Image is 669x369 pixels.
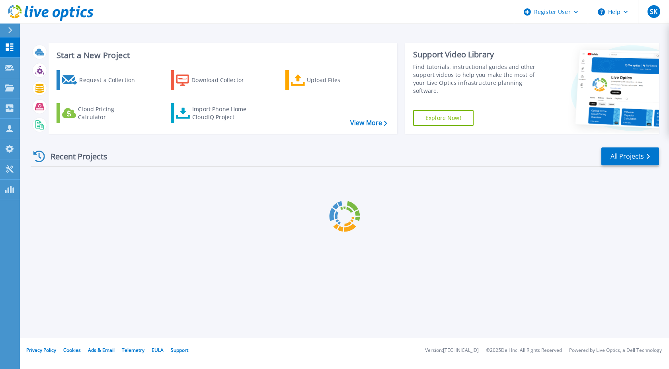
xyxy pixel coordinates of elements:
a: View More [350,119,387,127]
a: EULA [152,347,164,353]
div: Download Collector [191,72,255,88]
div: Upload Files [307,72,371,88]
li: Powered by Live Optics, a Dell Technology [569,348,662,353]
li: Version: [TECHNICAL_ID] [425,348,479,353]
a: Upload Files [285,70,374,90]
a: Ads & Email [88,347,115,353]
div: Import Phone Home CloudIQ Project [192,105,254,121]
a: Privacy Policy [26,347,56,353]
div: Find tutorials, instructional guides and other support videos to help you make the most of your L... [413,63,542,95]
a: All Projects [601,147,659,165]
div: Support Video Library [413,49,542,60]
a: Explore Now! [413,110,474,126]
span: SK [650,8,657,15]
div: Request a Collection [79,72,143,88]
div: Cloud Pricing Calculator [78,105,142,121]
a: Request a Collection [57,70,145,90]
a: Download Collector [171,70,259,90]
a: Telemetry [122,347,144,353]
a: Cloud Pricing Calculator [57,103,145,123]
h3: Start a New Project [57,51,387,60]
a: Support [171,347,188,353]
li: © 2025 Dell Inc. All Rights Reserved [486,348,562,353]
div: Recent Projects [31,147,118,166]
a: Cookies [63,347,81,353]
